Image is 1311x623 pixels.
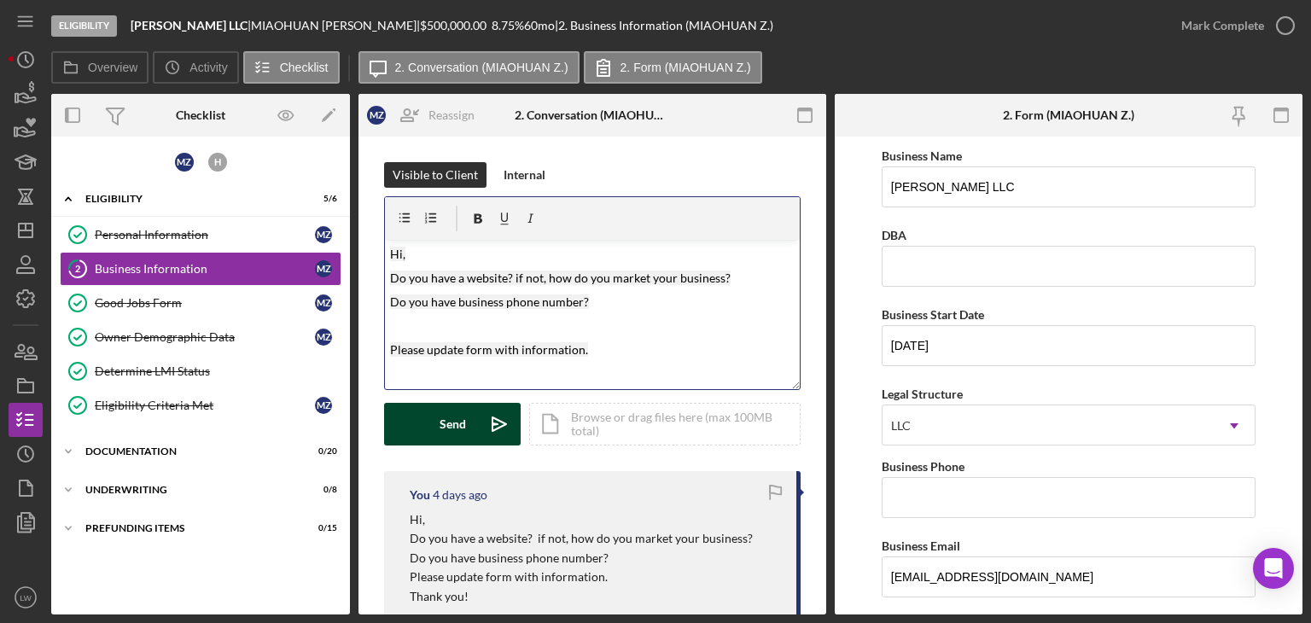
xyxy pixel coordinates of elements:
div: You [410,488,430,502]
div: Send [440,403,466,445]
div: Reassign [428,98,475,132]
button: Send [384,403,521,445]
div: M Z [315,260,332,277]
div: M Z [315,226,332,243]
div: M Z [175,153,194,172]
label: Business Start Date [882,307,984,322]
div: Business Information [95,262,315,276]
button: Visible to Client [384,162,487,188]
div: Checklist [176,108,225,122]
label: Business Email [882,539,960,553]
text: LW [20,593,32,603]
a: 2Business InformationMZ [60,252,341,286]
button: Internal [495,162,554,188]
p: Hi, [410,510,753,529]
div: M Z [315,397,332,414]
div: LLC [891,419,911,433]
tspan: 2 [75,263,80,274]
a: Determine LMI Status [60,354,341,388]
div: Mark Complete [1181,9,1264,43]
div: | [131,19,251,32]
div: $500,000.00 [420,19,492,32]
p: Thank you! [410,587,753,606]
div: 0 / 15 [306,523,337,533]
button: MZReassign [358,98,492,132]
mark: Hi, [390,247,405,261]
div: M Z [315,329,332,346]
p: Please update form with information. [410,568,753,586]
time: 2025-08-21 23:29 [433,488,487,502]
div: H [208,153,227,172]
div: Good Jobs Form [95,296,315,310]
div: | 2. Business Information (MIAOHUAN Z.) [555,19,773,32]
label: Checklist [280,61,329,74]
div: Owner Demographic Data [95,330,315,344]
div: 0 / 20 [306,446,337,457]
div: Internal [504,162,545,188]
div: 60 mo [524,19,555,32]
div: Eligibility Criteria Met [95,399,315,412]
div: Eligibility [85,194,294,204]
button: 2. Conversation (MIAOHUAN Z.) [358,51,580,84]
a: Eligibility Criteria MetMZ [60,388,341,422]
label: Business Phone [882,459,964,474]
a: Personal InformationMZ [60,218,341,252]
a: Owner Demographic DataMZ [60,320,341,354]
div: 2. Conversation (MIAOHUAN Z.) [515,108,671,122]
div: 0 / 8 [306,485,337,495]
mark: Please update form with information. [390,342,588,357]
div: M Z [315,294,332,311]
button: Activity [153,51,238,84]
button: LW [9,580,43,614]
label: 2. Form (MIAOHUAN Z.) [621,61,751,74]
div: Eligibility [51,15,117,37]
div: Underwriting [85,485,294,495]
mark: Do you have business phone number? [390,294,589,309]
div: 2. Form (MIAOHUAN Z.) [1003,108,1134,122]
div: Determine LMI Status [95,364,341,378]
p: Do you have a website? if not, how do you market your business? [410,529,753,548]
label: Business Name [882,148,962,163]
button: Checklist [243,51,340,84]
div: 8.75 % [492,19,524,32]
p: Do you have business phone number? [410,549,753,568]
button: 2. Form (MIAOHUAN Z.) [584,51,762,84]
button: Overview [51,51,149,84]
label: 2. Conversation (MIAOHUAN Z.) [395,61,568,74]
div: 5 / 6 [306,194,337,204]
div: Personal Information [95,228,315,242]
a: Good Jobs FormMZ [60,286,341,320]
b: [PERSON_NAME] LLC [131,18,248,32]
label: Overview [88,61,137,74]
div: MIAOHUAN [PERSON_NAME] | [251,19,420,32]
div: Visible to Client [393,162,478,188]
div: Open Intercom Messenger [1253,548,1294,589]
label: Activity [189,61,227,74]
button: Mark Complete [1164,9,1302,43]
label: DBA [882,228,906,242]
div: Prefunding Items [85,523,294,533]
div: Documentation [85,446,294,457]
mark: Do you have a website? if not, how do you market your business? [390,271,731,285]
div: M Z [367,106,386,125]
